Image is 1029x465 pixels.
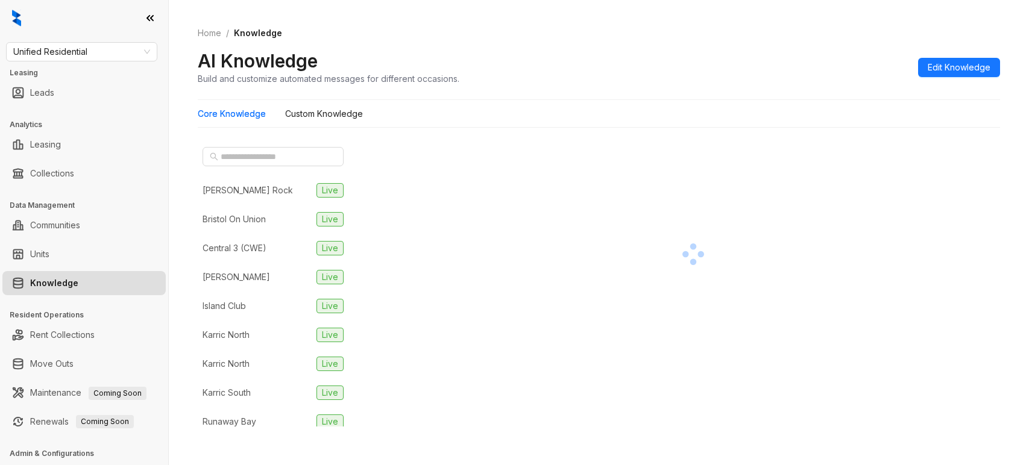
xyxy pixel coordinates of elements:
h3: Admin & Configurations [10,448,168,459]
li: Leads [2,81,166,105]
div: Karric South [203,386,251,399]
span: Live [316,299,344,313]
span: Coming Soon [76,415,134,428]
a: Rent Collections [30,323,95,347]
span: Live [316,328,344,342]
a: Move Outs [30,352,74,376]
span: Unified Residential [13,43,150,61]
span: Live [316,414,344,429]
h3: Leasing [10,67,168,78]
div: Build and customize automated messages for different occasions. [198,72,459,85]
button: Edit Knowledge [918,58,1000,77]
div: Core Knowledge [198,107,266,120]
h2: AI Knowledge [198,49,318,72]
li: Knowledge [2,271,166,295]
span: Edit Knowledge [928,61,990,74]
span: Live [316,385,344,400]
a: Leads [30,81,54,105]
div: Karric North [203,357,250,370]
span: Live [316,270,344,284]
a: Knowledge [30,271,78,295]
img: logo [12,10,21,27]
li: / [226,27,229,40]
h3: Resident Operations [10,310,168,320]
a: Units [30,242,49,266]
span: Live [316,183,344,198]
li: Communities [2,213,166,237]
li: Maintenance [2,381,166,405]
a: Communities [30,213,80,237]
h3: Analytics [10,119,168,130]
div: [PERSON_NAME] Rock [203,184,293,197]
li: Units [2,242,166,266]
span: Knowledge [234,28,282,38]
a: RenewalsComing Soon [30,410,134,434]
span: Live [316,212,344,226]
div: Bristol On Union [203,213,266,226]
div: Runaway Bay [203,415,256,428]
div: [PERSON_NAME] [203,270,270,284]
span: Live [316,241,344,255]
div: Custom Knowledge [285,107,363,120]
li: Collections [2,161,166,186]
a: Home [195,27,224,40]
li: Rent Collections [2,323,166,347]
div: Karric North [203,328,250,342]
li: Leasing [2,133,166,157]
span: Coming Soon [89,387,146,400]
li: Move Outs [2,352,166,376]
h3: Data Management [10,200,168,211]
div: Island Club [203,299,246,313]
a: Collections [30,161,74,186]
li: Renewals [2,410,166,434]
a: Leasing [30,133,61,157]
div: Central 3 (CWE) [203,242,266,255]
span: search [210,152,218,161]
span: Live [316,357,344,371]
